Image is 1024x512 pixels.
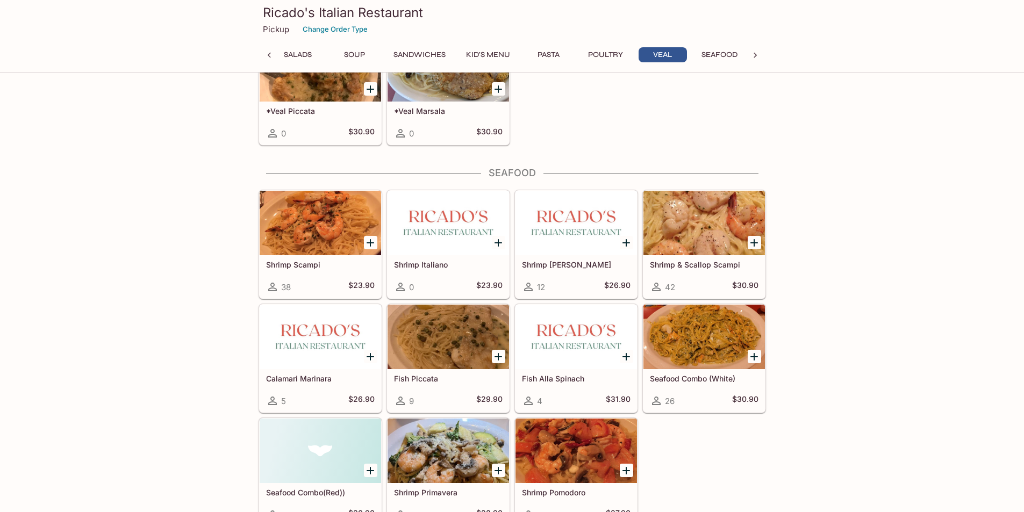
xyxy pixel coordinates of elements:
a: Shrimp Italiano0$23.90 [387,190,510,299]
span: 12 [537,282,545,292]
button: Soup [331,47,379,62]
h5: $30.90 [732,280,758,293]
span: 38 [281,282,291,292]
button: Seafood [696,47,744,62]
h4: Seafood [259,167,766,179]
button: Add Shrimp Scampi [364,236,377,249]
h5: Shrimp Pomodoro [522,488,631,497]
div: Shrimp Scampi [260,191,381,255]
h5: $23.90 [348,280,375,293]
button: Sandwiches [388,47,452,62]
span: 0 [281,128,286,139]
div: Seafood Combo(Red)) [260,419,381,483]
a: Fish Piccata9$29.90 [387,304,510,413]
span: 4 [537,396,542,406]
span: 0 [409,282,414,292]
h5: Fish Piccata [394,374,503,383]
div: Shrimp & Scallop Scampi [643,191,765,255]
div: *Veal Marsala [388,37,509,102]
span: 5 [281,396,286,406]
div: Shrimp Primavera [388,419,509,483]
span: 26 [665,396,675,406]
button: Add Shrimp & Scallop Scampi [748,236,761,249]
a: Shrimp [PERSON_NAME]12$26.90 [515,190,638,299]
h5: Shrimp Italiano [394,260,503,269]
h5: $29.90 [476,394,503,407]
h5: Shrimp [PERSON_NAME] [522,260,631,269]
a: Fish Alla Spinach4$31.90 [515,304,638,413]
a: Shrimp Scampi38$23.90 [259,190,382,299]
a: Seafood Combo (White)26$30.90 [643,304,765,413]
h5: Shrimp Scampi [266,260,375,269]
div: Shrimp Sorrentino [515,191,637,255]
h5: *Veal Marsala [394,106,503,116]
h5: Fish Alla Spinach [522,374,631,383]
button: Pasta [525,47,573,62]
button: Veal [639,47,687,62]
h5: $26.90 [348,394,375,407]
p: Pickup [263,24,289,34]
div: Fish Alla Spinach [515,305,637,369]
h5: Shrimp & Scallop Scampi [650,260,758,269]
button: Change Order Type [298,21,373,38]
div: *Veal Piccata [260,37,381,102]
button: Add Shrimp Pomodoro [620,464,633,477]
h5: $31.90 [606,394,631,407]
button: Add Shrimp Sorrentino [620,236,633,249]
h5: *Veal Piccata [266,106,375,116]
div: Calamari Marinara [260,305,381,369]
div: Shrimp Italiano [388,191,509,255]
span: 42 [665,282,675,292]
span: 9 [409,396,414,406]
div: Seafood Combo (White) [643,305,765,369]
button: Add Fish Alla Spinach [620,350,633,363]
h5: Seafood Combo(Red)) [266,488,375,497]
button: Kid's Menu [460,47,516,62]
h5: Calamari Marinara [266,374,375,383]
button: Add *Veal Piccata [364,82,377,96]
div: Shrimp Pomodoro [515,419,637,483]
button: Add Calamari Marinara [364,350,377,363]
h5: $30.90 [732,394,758,407]
button: Poultry [582,47,630,62]
button: Add Shrimp Primavera [492,464,505,477]
button: Add Seafood Combo(Red)) [364,464,377,477]
h5: $30.90 [476,127,503,140]
a: Shrimp & Scallop Scampi42$30.90 [643,190,765,299]
div: Fish Piccata [388,305,509,369]
h3: Ricado's Italian Restaurant [263,4,762,21]
h5: $30.90 [348,127,375,140]
a: *Veal Piccata0$30.90 [259,37,382,145]
a: *Veal Marsala0$30.90 [387,37,510,145]
h5: $26.90 [604,280,631,293]
h5: Shrimp Primavera [394,488,503,497]
button: Add Seafood Combo (White) [748,350,761,363]
button: Add Fish Piccata [492,350,505,363]
h5: $23.90 [476,280,503,293]
button: Salads [274,47,322,62]
span: 0 [409,128,414,139]
button: Add *Veal Marsala [492,82,505,96]
button: Add Shrimp Italiano [492,236,505,249]
a: Calamari Marinara5$26.90 [259,304,382,413]
h5: Seafood Combo (White) [650,374,758,383]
